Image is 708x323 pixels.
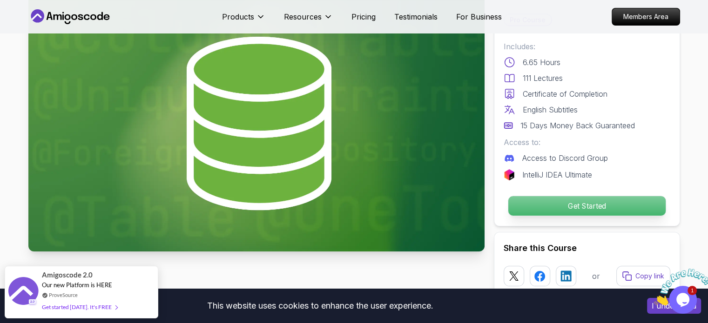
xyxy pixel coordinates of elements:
button: Resources [284,11,333,30]
h1: Spring Data JPA [28,264,324,283]
iframe: chat widget [650,265,708,309]
button: Copy link [616,266,670,286]
p: Copy link [635,271,664,281]
a: ProveSource [49,291,78,299]
p: Resources [284,11,322,22]
p: Access to Discord Group [522,152,608,164]
p: Members Area [612,8,680,25]
p: 6.65 Hours [523,57,560,68]
p: Access to: [504,137,670,148]
img: Chat attention grabber [4,4,61,40]
button: Products [222,11,265,30]
a: For Business [456,11,502,22]
div: This website uses cookies to enhance the user experience. [7,296,633,316]
span: Our new Platform is HERE [42,281,112,289]
button: Get Started [507,196,666,216]
p: IntelliJ IDEA Ultimate [522,169,592,180]
p: 111 Lectures [523,73,563,84]
p: Products [222,11,254,22]
h2: Share this Course [504,242,670,255]
a: Members Area [612,8,680,26]
div: Get started [DATE]. It's FREE [42,302,117,312]
p: or [592,270,600,282]
img: provesource social proof notification image [8,277,39,307]
button: Accept cookies [647,298,701,314]
a: Testimonials [394,11,438,22]
p: Master database management, advanced querying, and expert data handling with ease [28,287,324,298]
p: English Subtitles [523,104,578,115]
a: Pricing [351,11,376,22]
span: Amigoscode 2.0 [42,270,93,280]
p: 15 Days Money Back Guaranteed [520,120,635,131]
p: Get Started [508,196,665,216]
img: jetbrains logo [504,169,515,180]
p: Certificate of Completion [523,88,607,99]
p: Includes: [504,41,670,52]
